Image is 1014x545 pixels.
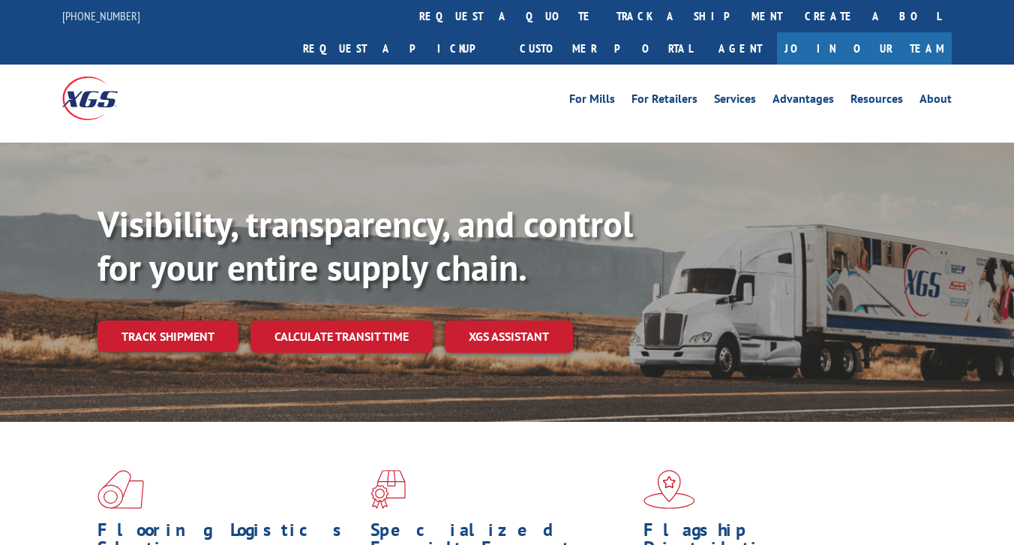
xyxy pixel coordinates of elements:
[292,32,508,65] a: Request a pickup
[445,321,573,353] a: XGS ASSISTANT
[772,93,834,110] a: Advantages
[97,200,633,291] b: Visibility, transparency, and control for your entire supply chain.
[97,321,238,352] a: Track shipment
[714,93,756,110] a: Services
[850,93,903,110] a: Resources
[703,32,777,65] a: Agent
[919,93,952,110] a: About
[631,93,697,110] a: For Retailers
[777,32,952,65] a: Join Our Team
[370,470,406,509] img: xgs-icon-focused-on-flooring-red
[643,470,695,509] img: xgs-icon-flagship-distribution-model-red
[250,321,433,353] a: Calculate transit time
[97,470,144,509] img: xgs-icon-total-supply-chain-intelligence-red
[62,8,140,23] a: [PHONE_NUMBER]
[508,32,703,65] a: Customer Portal
[569,93,615,110] a: For Mills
